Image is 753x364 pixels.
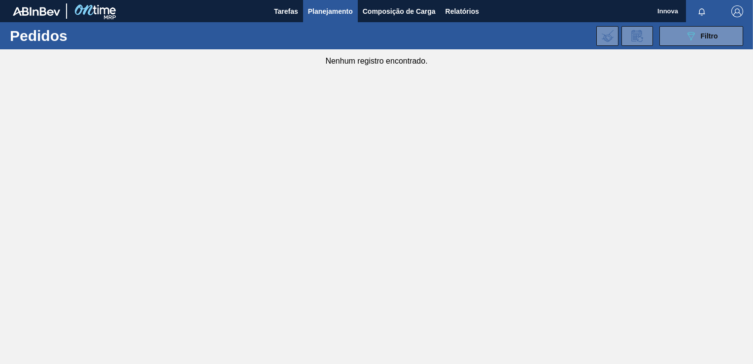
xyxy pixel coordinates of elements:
span: Planejamento [308,5,353,17]
img: TNhmsLtSVTkK8tSr43FrP2fwEKptu5GPRR3wAAAABJRU5ErkJggg== [13,7,60,16]
span: Filtro [701,32,718,40]
button: Filtro [659,26,743,46]
span: Composição de Carga [363,5,436,17]
button: Notificações [686,4,718,18]
span: Tarefas [274,5,298,17]
div: Importar Negociações dos Pedidos [596,26,618,46]
img: Logout [731,5,743,17]
div: Solicitação de Revisão de Pedidos [621,26,653,46]
span: Relatórios [445,5,479,17]
h1: Pedidos [10,30,151,41]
